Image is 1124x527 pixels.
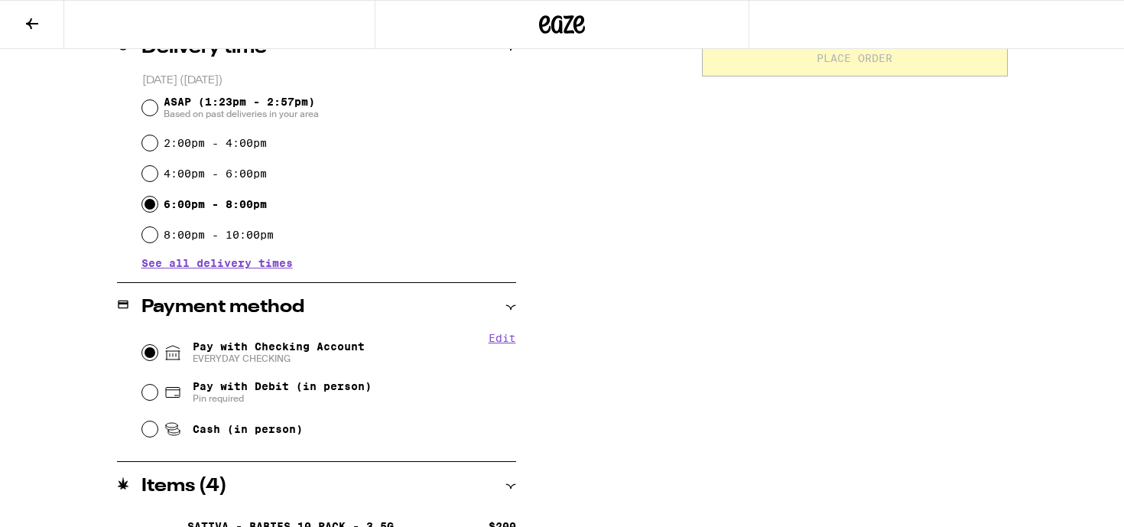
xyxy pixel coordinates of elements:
label: 4:00pm - 6:00pm [164,168,267,180]
span: Pin required [193,392,372,405]
span: Hi. Need any help? [9,11,110,23]
button: Place Order [702,40,1008,76]
label: 6:00pm - 8:00pm [164,198,267,210]
button: Edit [489,332,516,344]
label: 2:00pm - 4:00pm [164,137,267,149]
span: Pay with Checking Account [193,340,365,365]
button: See all delivery times [141,258,293,268]
h2: Payment method [141,298,304,317]
h2: Items ( 4 ) [141,477,227,496]
span: Cash (in person) [193,423,303,435]
span: EVERYDAY CHECKING [193,353,365,365]
span: Pay with Debit (in person) [193,380,372,392]
span: Based on past deliveries in your area [164,108,319,120]
p: [DATE] ([DATE]) [142,73,516,88]
span: Place Order [817,53,892,63]
label: 8:00pm - 10:00pm [164,229,274,241]
span: ASAP (1:23pm - 2:57pm) [164,96,319,120]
